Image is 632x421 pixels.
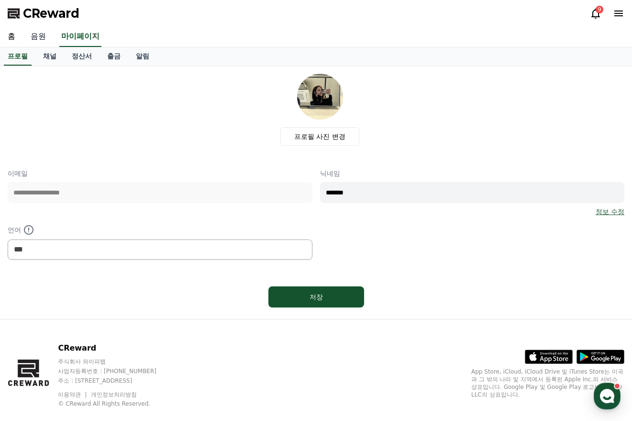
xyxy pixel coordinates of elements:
[35,47,64,66] a: 채널
[58,367,175,375] p: 사업자등록번호 : [PHONE_NUMBER]
[268,286,364,307] button: 저장
[100,47,128,66] a: 출금
[148,318,159,326] span: 설정
[123,304,184,328] a: 설정
[297,74,343,120] img: profile_image
[596,207,624,216] a: 정보 수정
[4,47,32,66] a: 프로필
[280,127,359,146] label: 프로필 사진 변경
[58,391,88,398] a: 이용약관
[30,318,36,326] span: 홈
[23,6,79,21] span: CReward
[596,6,603,13] div: 9
[590,8,601,19] a: 9
[128,47,157,66] a: 알림
[58,400,175,408] p: © CReward All Rights Reserved.
[3,304,63,328] a: 홈
[8,169,312,178] p: 이메일
[58,358,175,365] p: 주식회사 와이피랩
[63,304,123,328] a: 대화
[91,391,137,398] a: 개인정보처리방침
[58,342,175,354] p: CReward
[8,224,312,236] p: 언어
[288,292,345,302] div: 저장
[8,6,79,21] a: CReward
[58,377,175,385] p: 주소 : [STREET_ADDRESS]
[64,47,100,66] a: 정산서
[471,368,624,398] p: App Store, iCloud, iCloud Drive 및 iTunes Store는 미국과 그 밖의 나라 및 지역에서 등록된 Apple Inc.의 서비스 상표입니다. Goo...
[23,27,54,47] a: 음원
[88,319,99,326] span: 대화
[59,27,101,47] a: 마이페이지
[320,169,625,178] p: 닉네임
